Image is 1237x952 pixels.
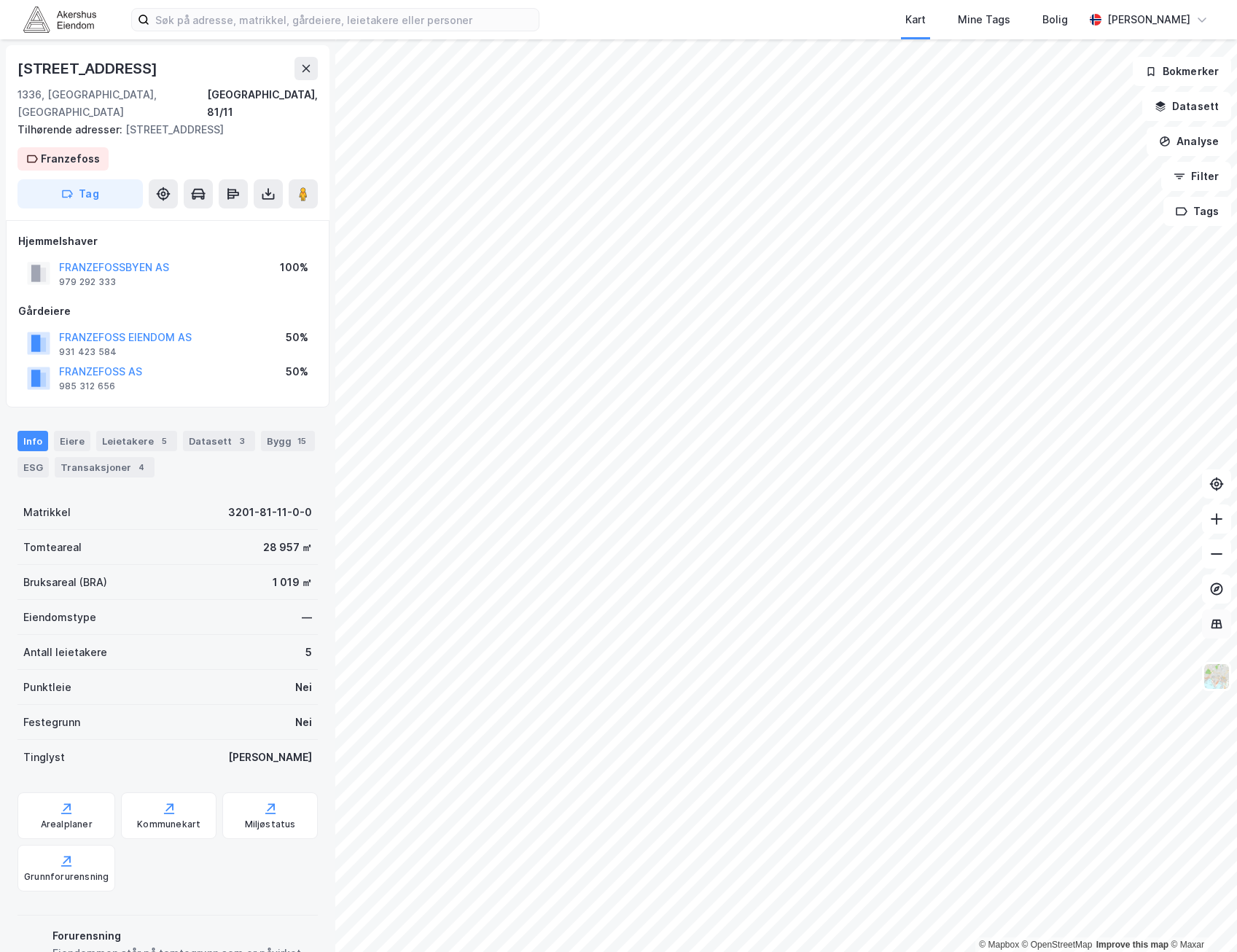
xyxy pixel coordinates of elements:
[1163,197,1231,226] button: Tags
[228,504,312,521] div: 3201-81-11-0-0
[905,11,926,28] div: Kart
[41,819,93,830] div: Arealplaner
[17,179,143,208] button: Tag
[294,434,309,448] div: 15
[41,150,100,168] div: Franzefoss
[23,574,107,591] div: Bruksareal (BRA)
[54,431,90,451] div: Eiere
[235,434,249,448] div: 3
[263,539,312,556] div: 28 957 ㎡
[149,9,539,31] input: Søk på adresse, matrikkel, gårdeiere, leietakere eller personer
[295,679,312,696] div: Nei
[207,86,318,121] div: [GEOGRAPHIC_DATA], 81/11
[17,57,160,80] div: [STREET_ADDRESS]
[59,346,117,358] div: 931 423 584
[228,749,312,766] div: [PERSON_NAME]
[1164,882,1237,952] div: Kontrollprogram for chat
[157,434,171,448] div: 5
[245,819,296,830] div: Miljøstatus
[1107,11,1190,28] div: [PERSON_NAME]
[18,303,317,320] div: Gårdeiere
[52,927,312,945] div: Forurensning
[1164,882,1237,952] iframe: Chat Widget
[17,121,306,138] div: [STREET_ADDRESS]
[1203,663,1230,690] img: Z
[23,714,80,731] div: Festegrunn
[305,644,312,661] div: 5
[24,871,109,883] div: Grunnforurensning
[295,714,312,731] div: Nei
[286,329,308,346] div: 50%
[1142,92,1231,121] button: Datasett
[280,259,308,276] div: 100%
[59,381,115,392] div: 985 312 656
[286,363,308,381] div: 50%
[18,233,317,250] div: Hjemmelshaver
[1133,57,1231,86] button: Bokmerker
[134,460,149,475] div: 4
[55,457,155,477] div: Transaksjoner
[23,749,65,766] div: Tinglyst
[59,276,116,288] div: 979 292 333
[183,431,255,451] div: Datasett
[1161,162,1231,191] button: Filter
[979,940,1019,950] a: Mapbox
[17,86,207,121] div: 1336, [GEOGRAPHIC_DATA], [GEOGRAPHIC_DATA]
[23,7,96,32] img: akershus-eiendom-logo.9091f326c980b4bce74ccdd9f866810c.svg
[1022,940,1093,950] a: OpenStreetMap
[958,11,1010,28] div: Mine Tags
[137,819,200,830] div: Kommunekart
[1042,11,1068,28] div: Bolig
[23,679,71,696] div: Punktleie
[23,504,71,521] div: Matrikkel
[17,123,125,136] span: Tilhørende adresser:
[23,539,82,556] div: Tomteareal
[273,574,312,591] div: 1 019 ㎡
[1147,127,1231,156] button: Analyse
[302,609,312,626] div: —
[23,609,96,626] div: Eiendomstype
[23,644,107,661] div: Antall leietakere
[17,431,48,451] div: Info
[17,457,49,477] div: ESG
[96,431,177,451] div: Leietakere
[1096,940,1168,950] a: Improve this map
[261,431,315,451] div: Bygg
